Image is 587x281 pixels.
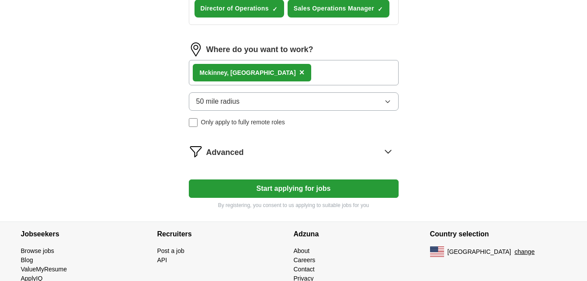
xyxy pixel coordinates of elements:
[189,118,198,127] input: Only apply to fully remote roles
[294,247,310,254] a: About
[189,92,399,111] button: 50 mile radius
[514,247,535,256] button: change
[206,147,244,158] span: Advanced
[201,118,285,127] span: Only apply to fully remote roles
[21,256,33,263] a: Blog
[430,246,444,257] img: US flag
[196,96,240,107] span: 50 mile radius
[448,247,511,256] span: [GEOGRAPHIC_DATA]
[189,179,399,198] button: Start applying for jobs
[299,67,305,77] span: ×
[189,42,203,56] img: location.png
[201,4,269,13] span: Director of Operations
[21,266,67,273] a: ValueMyResume
[206,44,313,56] label: Where do you want to work?
[189,201,399,209] p: By registering, you consent to us applying to suitable jobs for you
[294,266,315,273] a: Contact
[200,68,296,77] div: nney, [GEOGRAPHIC_DATA]
[157,247,184,254] a: Post a job
[189,144,203,158] img: filter
[299,66,305,79] button: ×
[294,4,374,13] span: Sales Operations Manager
[157,256,167,263] a: API
[430,222,566,246] h4: Country selection
[21,247,54,254] a: Browse jobs
[294,256,316,263] a: Careers
[200,69,213,76] strong: Mcki
[272,6,278,13] span: ✓
[378,6,383,13] span: ✓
